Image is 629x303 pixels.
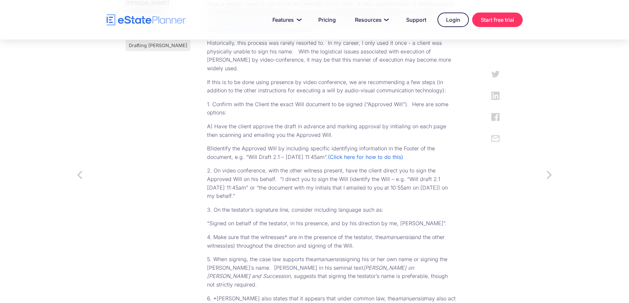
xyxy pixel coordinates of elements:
p: If this is to be done using presence by video conference, we are recommending a few steps (in add... [207,78,456,95]
div: Drafting [PERSON_NAME] [129,43,187,48]
a: Resources [347,13,395,26]
em: amanuensis [395,295,424,302]
em: amanuensis [383,234,412,240]
a: Start free trial [472,13,523,27]
p: 4. Make sure that the witnesses* are in the presence of the testator, the and the other witness(e... [207,233,456,250]
p: 1. Confirm with the Client the exact Will document to be signed (“Approved Will”). Here are some ... [207,100,456,117]
a: home [107,14,186,26]
a: Features [264,13,307,26]
em: [PERSON_NAME] on [PERSON_NAME] and Succession [207,264,414,280]
a: Support [398,13,434,26]
em: amanuensis [313,256,342,262]
a: Pricing [310,13,344,26]
p: 5. When signing, the case law supports the signing his or her own name or signing the [PERSON_NAM... [207,255,456,289]
p: “Signed on behalf of the testator, in his presence, and by his direction by me, [PERSON_NAME]”. [207,219,456,228]
a: (Click here for how to do this) [328,154,403,160]
p: 3. On the testator’s signature line, consider including language such as: [207,206,456,214]
p: Historically, this process was rarely resorted to. In my career, I only used it once - a client w... [207,39,456,73]
p: A) Have the client approve the draft in advance and marking approval by initialing on each page t... [207,122,456,139]
a: Login [437,13,469,27]
p: B)Identify the Approved Will by including specific identifying information in the Footer of the d... [207,144,456,161]
p: 2. On video conference, with the other witness present, have the client direct you to sign the Ap... [207,167,456,200]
